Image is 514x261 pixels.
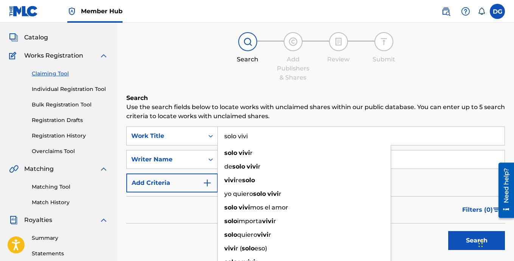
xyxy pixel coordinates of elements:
a: Summary [32,234,108,242]
img: Top Rightsholder [67,7,76,16]
button: Search [448,231,505,250]
strong: solo [224,204,237,211]
span: r ( [236,245,242,252]
div: Add Publishers & Shares [274,55,312,82]
span: Royalties [24,216,52,225]
span: Catalog [24,33,48,42]
a: Claiming Tool [32,70,108,78]
img: help [461,7,470,16]
strong: vivi [267,190,279,197]
img: search [441,7,450,16]
button: Add Criteria [126,173,218,192]
a: Public Search [438,4,453,19]
span: quiero [237,231,257,238]
img: Royalties [9,216,18,225]
strong: vivi [239,204,250,211]
strong: solo [253,190,266,197]
div: Search [229,55,267,64]
span: eso) [255,245,267,252]
strong: vivi [247,163,258,170]
a: Individual Registration Tool [32,85,108,93]
strong: solo [242,177,255,184]
span: r [258,163,261,170]
a: Match History [32,198,108,206]
img: step indicator icon for Review [334,37,343,46]
span: r [269,231,271,238]
div: Notifications [478,8,485,15]
a: Registration History [32,132,108,140]
a: Matching Tool [32,183,108,191]
a: CatalogCatalog [9,33,48,42]
a: Registration Drafts [32,116,108,124]
strong: vivi [224,177,236,184]
span: r [250,149,253,156]
div: Help [458,4,473,19]
img: step indicator icon for Add Publishers & Shares [289,37,298,46]
span: de [224,163,232,170]
span: mos el amor [250,204,288,211]
strong: vivi [262,217,273,225]
a: Overclaims Tool [32,147,108,155]
span: r [273,217,276,225]
strong: solo [242,245,255,252]
img: 9d2ae6d4665cec9f34b9.svg [203,178,212,188]
span: Matching [24,164,54,173]
img: step indicator icon for Submit [379,37,388,46]
strong: solo [224,217,237,225]
img: MLC Logo [9,6,38,17]
a: Bulk Registration Tool [32,101,108,109]
strong: vivi [257,231,269,238]
div: Writer Name [131,155,199,164]
iframe: Resource Center [493,160,514,221]
span: r [279,190,281,197]
img: expand [99,51,108,60]
button: Filters (0) [458,200,505,219]
div: User Menu [490,4,505,19]
a: SummarySummary [9,15,55,24]
span: Filters ( 0 ) [462,205,493,214]
h6: Search [126,94,505,103]
strong: vivi [224,245,236,252]
strong: solo [224,231,237,238]
span: importa [237,217,262,225]
span: Works Registration [24,51,83,60]
span: re [236,177,242,184]
img: Matching [9,164,19,173]
iframe: Chat Widget [476,225,514,261]
img: expand [99,164,108,173]
strong: solo [224,149,237,156]
strong: vivi [239,149,250,156]
span: Member Hub [81,7,123,16]
div: Submit [365,55,403,64]
img: expand [99,216,108,225]
div: Review [320,55,357,64]
strong: solo [232,163,245,170]
form: Search Form [126,127,505,254]
a: Statements [32,250,108,258]
img: step indicator icon for Search [243,37,252,46]
img: Works Registration [9,51,19,60]
p: Use the search fields below to locate works with unclaimed shares within our public database. You... [126,103,505,121]
div: Work Title [131,131,199,141]
div: Drag [478,232,483,255]
img: Catalog [9,33,18,42]
span: yo quiero [224,190,253,197]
